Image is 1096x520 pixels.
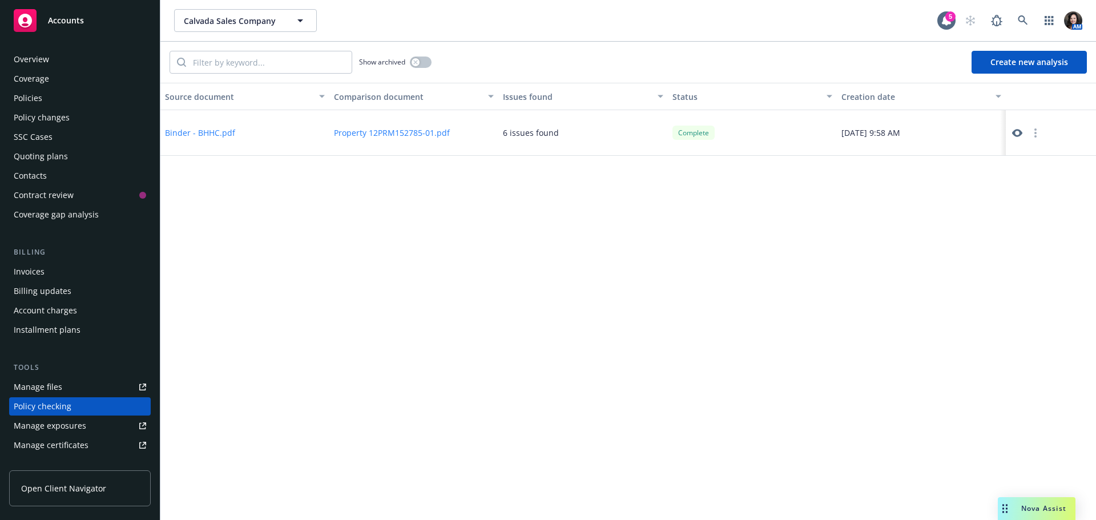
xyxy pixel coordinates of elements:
div: Creation date [841,91,989,103]
a: Switch app [1038,9,1061,32]
button: Create new analysis [972,51,1087,74]
div: Billing updates [14,282,71,300]
a: Quoting plans [9,147,151,166]
input: Filter by keyword... [186,51,352,73]
span: Calvada Sales Company [184,15,283,27]
div: [DATE] 9:58 AM [837,110,1006,156]
span: Show archived [359,57,405,67]
div: Billing [9,247,151,258]
a: Billing updates [9,282,151,300]
a: Coverage gap analysis [9,205,151,224]
a: SSC Cases [9,128,151,146]
div: Issues found [503,91,650,103]
button: Comparison document [329,83,498,110]
div: Policy changes [14,108,70,127]
svg: Search [177,58,186,67]
div: Policy checking [14,397,71,416]
div: Manage claims [14,455,71,474]
a: Policy checking [9,397,151,416]
div: SSC Cases [14,128,53,146]
a: Policies [9,89,151,107]
div: Coverage [14,70,49,88]
div: Manage files [14,378,62,396]
a: Invoices [9,263,151,281]
div: Manage exposures [14,417,86,435]
div: Tools [9,362,151,373]
a: Manage files [9,378,151,396]
a: Manage claims [9,455,151,474]
a: Contacts [9,167,151,185]
a: Contract review [9,186,151,204]
button: Creation date [837,83,1006,110]
div: 5 [945,11,956,22]
div: Comparison document [334,91,481,103]
div: Quoting plans [14,147,68,166]
a: Policy changes [9,108,151,127]
span: Open Client Navigator [21,482,106,494]
button: Calvada Sales Company [174,9,317,32]
div: 6 issues found [503,127,559,139]
a: Manage certificates [9,436,151,454]
a: Installment plans [9,321,151,339]
a: Manage exposures [9,417,151,435]
div: Account charges [14,301,77,320]
button: Property 12PRM152785-01.pdf [334,127,450,139]
button: Issues found [498,83,667,110]
span: Nova Assist [1021,503,1066,513]
div: Invoices [14,263,45,281]
div: Overview [14,50,49,68]
div: Contract review [14,186,74,204]
a: Accounts [9,5,151,37]
div: Status [672,91,820,103]
a: Overview [9,50,151,68]
a: Account charges [9,301,151,320]
div: Drag to move [998,497,1012,520]
button: Binder - BHHC.pdf [165,127,235,139]
div: Source document [165,91,312,103]
div: Manage certificates [14,436,88,454]
div: Contacts [14,167,47,185]
button: Source document [160,83,329,110]
a: Start snowing [959,9,982,32]
div: Complete [672,126,715,140]
div: Policies [14,89,42,107]
a: Coverage [9,70,151,88]
div: Coverage gap analysis [14,205,99,224]
button: Nova Assist [998,497,1075,520]
a: Search [1012,9,1034,32]
img: photo [1064,11,1082,30]
div: Installment plans [14,321,80,339]
span: Accounts [48,16,84,25]
button: Status [668,83,837,110]
a: Report a Bug [985,9,1008,32]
